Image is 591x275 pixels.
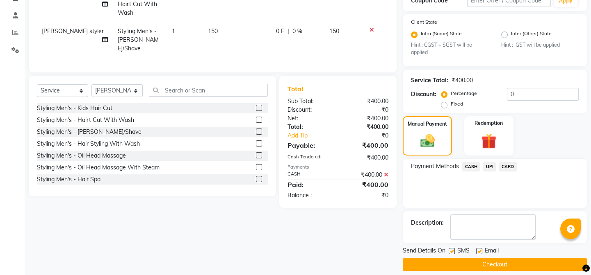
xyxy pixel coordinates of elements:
[338,97,395,106] div: ₹400.00
[281,180,338,189] div: Paid:
[421,30,462,40] label: Intra (Same) State
[483,162,496,171] span: UPI
[37,116,134,124] div: Styling Men's - Hairt Cut With Wash
[288,164,388,171] div: Payments
[281,114,338,123] div: Net:
[288,27,289,36] span: |
[37,104,112,113] div: Styling Men's - Kids Hair Cut
[281,153,338,162] div: Cash Tendered:
[281,171,338,179] div: CASH
[281,191,338,200] div: Balance :
[462,162,480,171] span: CASH
[338,114,395,123] div: ₹400.00
[511,30,552,40] label: Inter (Other) State
[149,84,268,97] input: Search or Scan
[281,131,347,140] a: Add Tip
[292,27,302,36] span: 0 %
[329,27,339,35] span: 150
[408,120,447,128] label: Manual Payment
[338,140,395,150] div: ₹400.00
[411,162,459,171] span: Payment Methods
[37,175,100,184] div: Styling Men's - Hair Spa
[477,132,501,151] img: _gift.svg
[281,106,338,114] div: Discount:
[338,123,395,131] div: ₹400.00
[403,258,587,271] button: Checkout
[451,100,463,108] label: Fixed
[475,119,503,127] label: Redemption
[37,151,126,160] div: Styling Men's - Oil Head Massage
[281,140,338,150] div: Payable:
[281,97,338,106] div: Sub Total:
[403,246,445,257] span: Send Details On
[411,76,448,85] div: Service Total:
[172,27,175,35] span: 1
[37,163,160,172] div: Styling Men's - Oil Head Massage With Steam
[411,41,488,56] small: Hint : CGST + SGST will be applied
[37,140,140,148] div: Styling Men's - Hair Styling With Wash
[457,246,470,257] span: SMS
[416,133,439,149] img: _cash.svg
[411,219,444,227] div: Description:
[411,90,436,99] div: Discount:
[288,85,306,93] span: Total
[411,18,437,26] label: Client State
[338,153,395,162] div: ₹400.00
[451,90,477,97] label: Percentage
[338,171,395,179] div: ₹400.00
[338,180,395,189] div: ₹400.00
[452,76,473,85] div: ₹400.00
[281,123,338,131] div: Total:
[501,41,579,49] small: Hint : IGST will be applied
[338,106,395,114] div: ₹0
[37,128,141,136] div: Styling Men's - [PERSON_NAME]/Shave
[208,27,218,35] span: 150
[338,191,395,200] div: ₹0
[485,246,499,257] span: Email
[118,27,159,52] span: Styling Men's - [PERSON_NAME]/Shave
[347,131,395,140] div: ₹0
[499,162,517,171] span: CARD
[276,27,284,36] span: 0 F
[42,27,104,35] span: [PERSON_NAME] styler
